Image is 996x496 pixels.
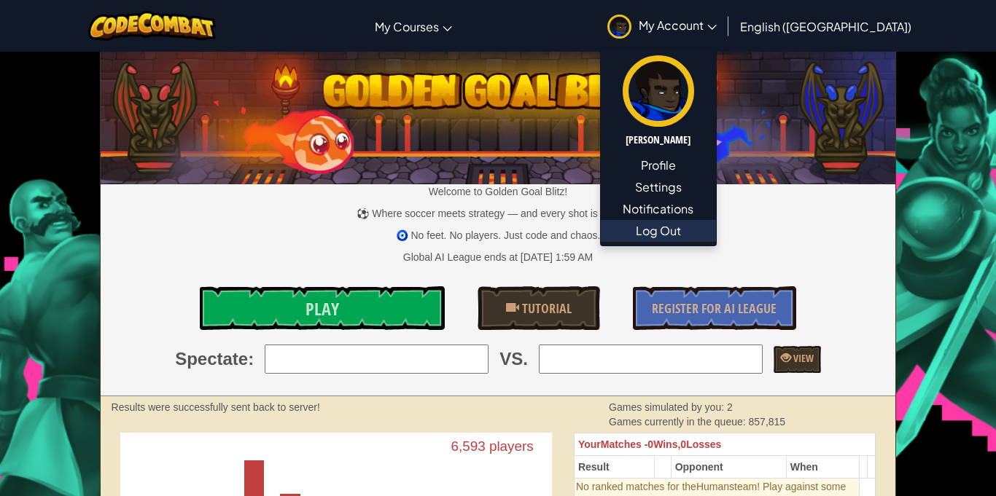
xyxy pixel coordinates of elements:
span: No ranked matches for the [576,481,696,492]
a: Tutorial [478,286,600,330]
a: My Courses [367,7,459,46]
span: Register for AI League [652,299,777,318]
span: Matches - [601,438,648,450]
a: Notifications [601,198,716,220]
span: Losses [686,438,721,450]
img: Golden Goal [101,46,896,184]
img: avatar [623,55,694,127]
a: English ([GEOGRAPHIC_DATA]) [733,7,919,46]
span: My Account [639,17,717,33]
span: Notifications [623,200,693,218]
span: My Courses [375,19,439,34]
span: Wins, [653,438,680,450]
span: : [248,347,254,371]
a: Log Out [601,220,716,242]
span: Play [306,297,339,320]
a: My Account [600,3,724,49]
text: 6,593 players [451,439,533,454]
span: Spectate [175,347,248,371]
th: 0 0 [574,433,875,456]
span: Tutorial [519,299,572,318]
span: VS. [499,347,528,371]
th: Opponent [671,456,786,479]
div: Global AI League ends at [DATE] 1:59 AM [403,250,593,264]
p: 🧿 No feet. No players. Just code and chaos. [101,228,896,243]
a: [PERSON_NAME] [601,53,716,154]
span: View [791,351,814,365]
a: Register for AI League [633,286,796,330]
p: ⚽ Where soccer meets strategy — and every shot is scripted. [101,206,896,221]
a: Profile [601,154,716,176]
span: Games currently in the queue: [609,416,748,428]
img: CodeCombat logo [88,11,216,41]
span: English ([GEOGRAPHIC_DATA]) [740,19,911,34]
th: When [786,456,860,479]
span: 857,815 [749,416,786,428]
h5: [PERSON_NAME] [615,134,701,145]
span: 2 [727,401,733,413]
strong: Results were successfully sent back to server! [112,401,320,413]
span: Games simulated by you: [609,401,727,413]
th: Result [574,456,654,479]
img: avatar [607,15,631,39]
span: Your [578,438,601,450]
a: Settings [601,176,716,198]
p: Welcome to Golden Goal Blitz! [101,184,896,199]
